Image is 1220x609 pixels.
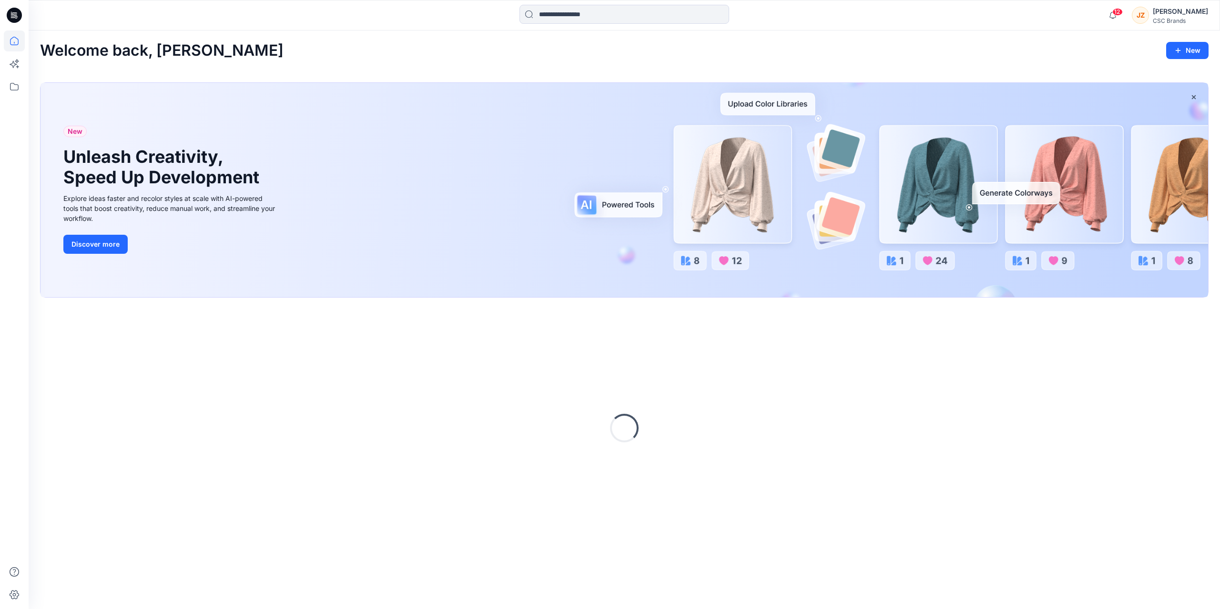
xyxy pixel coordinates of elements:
button: Discover more [63,235,128,254]
h2: Welcome back, [PERSON_NAME] [40,42,284,60]
div: Explore ideas faster and recolor styles at scale with AI-powered tools that boost creativity, red... [63,193,278,223]
div: CSC Brands [1153,17,1208,24]
span: New [68,126,82,137]
span: 12 [1112,8,1123,16]
div: JZ [1132,7,1149,24]
h1: Unleash Creativity, Speed Up Development [63,147,264,188]
a: Discover more [63,235,278,254]
div: [PERSON_NAME] [1153,6,1208,17]
button: New [1166,42,1209,59]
